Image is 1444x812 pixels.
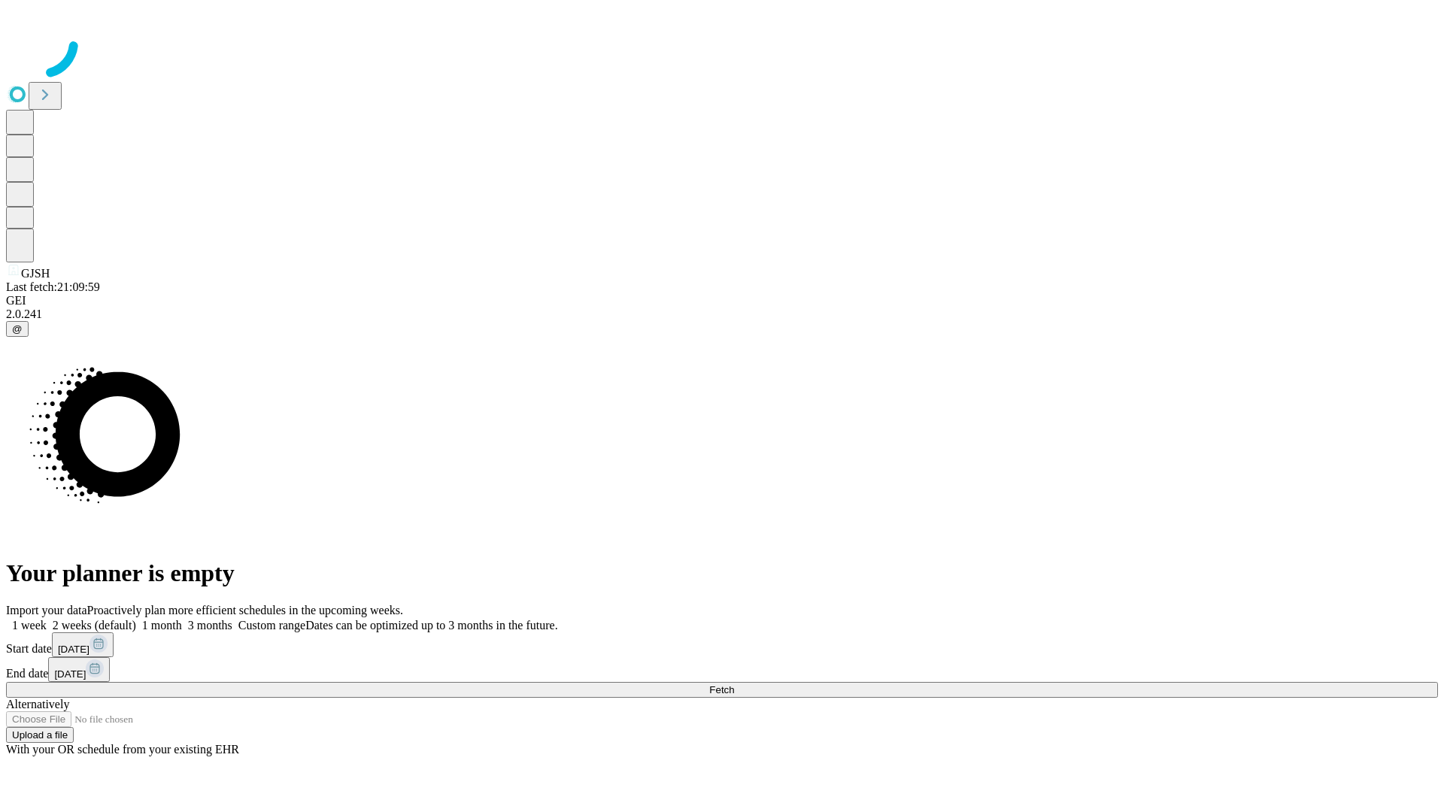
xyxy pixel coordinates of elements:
[48,657,110,682] button: [DATE]
[58,644,89,655] span: [DATE]
[53,619,136,632] span: 2 weeks (default)
[238,619,305,632] span: Custom range
[6,559,1438,587] h1: Your planner is empty
[6,294,1438,308] div: GEI
[21,267,50,280] span: GJSH
[709,684,734,695] span: Fetch
[6,657,1438,682] div: End date
[6,632,1438,657] div: Start date
[6,743,239,756] span: With your OR schedule from your existing EHR
[52,632,114,657] button: [DATE]
[305,619,557,632] span: Dates can be optimized up to 3 months in the future.
[12,619,47,632] span: 1 week
[87,604,403,617] span: Proactively plan more efficient schedules in the upcoming weeks.
[54,668,86,680] span: [DATE]
[12,323,23,335] span: @
[6,682,1438,698] button: Fetch
[6,308,1438,321] div: 2.0.241
[188,619,232,632] span: 3 months
[142,619,182,632] span: 1 month
[6,321,29,337] button: @
[6,727,74,743] button: Upload a file
[6,280,100,293] span: Last fetch: 21:09:59
[6,698,69,710] span: Alternatively
[6,604,87,617] span: Import your data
